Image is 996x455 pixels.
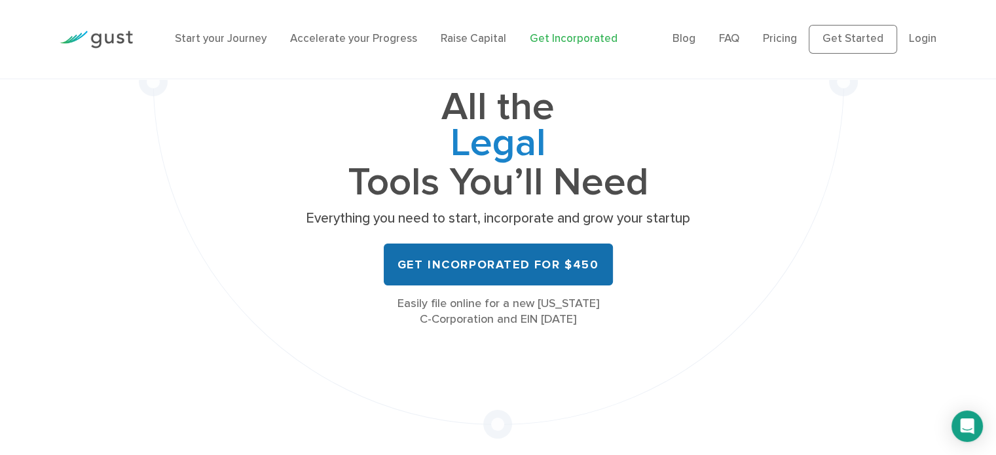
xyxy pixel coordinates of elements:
a: Get Incorporated [530,32,618,45]
h1: All the Tools You’ll Need [302,90,695,200]
div: Easily file online for a new [US_STATE] C-Corporation and EIN [DATE] [302,296,695,327]
span: Legal [302,126,695,165]
div: Open Intercom Messenger [951,410,983,442]
p: Everything you need to start, incorporate and grow your startup [302,209,695,228]
a: Get Started [809,25,897,54]
a: Get Incorporated for $450 [384,244,613,285]
img: Gust Logo [60,31,133,48]
a: FAQ [719,32,739,45]
a: Login [909,32,936,45]
a: Blog [673,32,695,45]
a: Accelerate your Progress [290,32,417,45]
a: Raise Capital [441,32,506,45]
a: Start your Journey [175,32,267,45]
a: Pricing [763,32,797,45]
